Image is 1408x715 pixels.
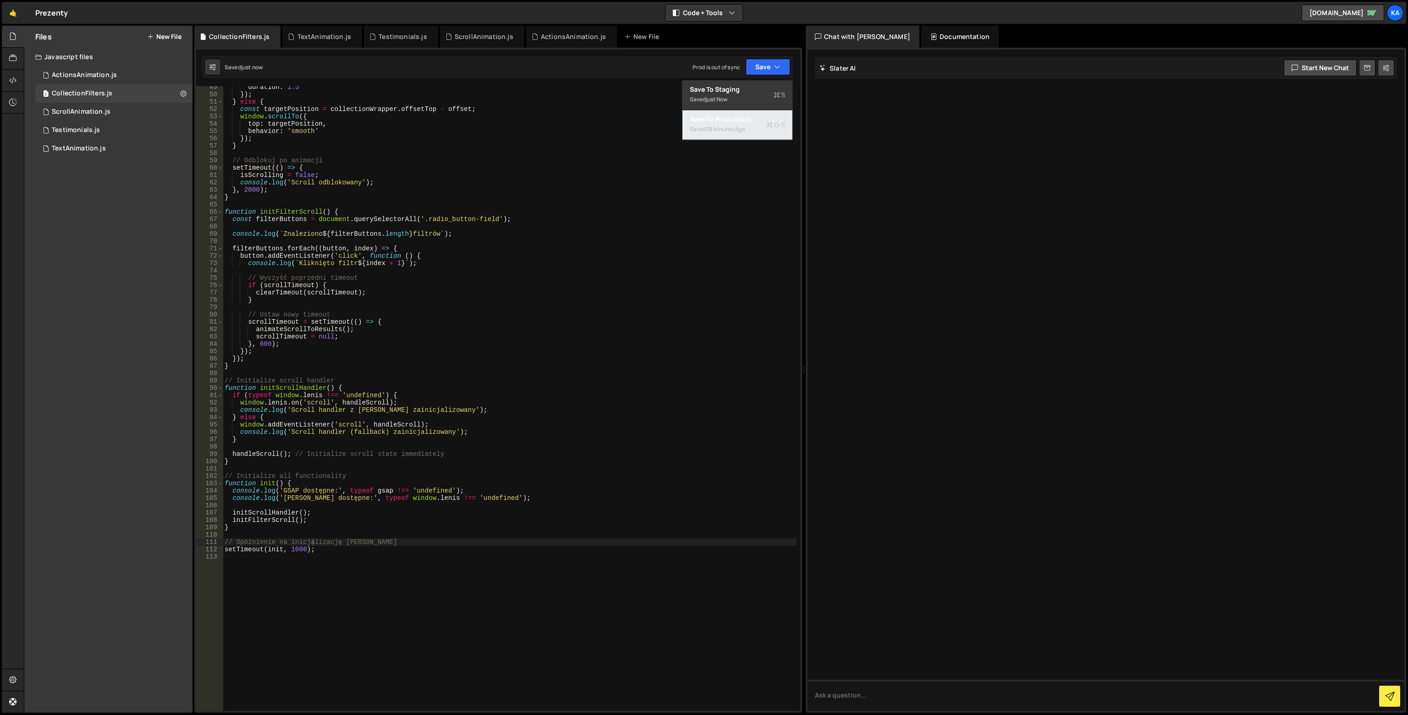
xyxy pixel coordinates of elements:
div: 113 [196,553,223,560]
div: 98 [196,443,223,450]
a: Ka [1387,5,1403,21]
div: 72 [196,252,223,260]
div: ActionsAnimation.js [541,32,606,41]
div: New File [624,32,663,41]
div: Testimonials.js [52,126,100,134]
div: 97 [196,436,223,443]
div: 53 [196,113,223,120]
div: 108 [196,516,223,524]
div: 64 [196,194,223,201]
div: 58 [196,150,223,157]
div: Saved [225,63,263,71]
div: 55 [196,127,223,135]
div: 61 [196,172,223,179]
div: 50 [196,91,223,98]
div: 79 [196,304,223,311]
button: New File [147,33,181,40]
span: S [774,90,785,100]
div: 16268/43877.js [35,66,192,84]
div: 88 [196,370,223,377]
div: 86 [196,355,223,362]
div: 60 [196,164,223,172]
div: 75 [196,274,223,282]
span: S [766,120,785,129]
div: 80 [196,311,223,318]
div: just now [706,95,727,103]
button: Save to ProductionS Saved38 minutes ago [682,110,792,140]
h2: Slater AI [819,64,856,72]
div: 81 [196,318,223,326]
div: 54 [196,120,223,127]
div: 85 [196,348,223,355]
div: 104 [196,487,223,494]
div: 74 [196,267,223,274]
div: 77 [196,289,223,296]
div: Prod is out of sync [693,63,740,71]
div: 65 [196,201,223,208]
div: ScrollAnimation.js [455,32,513,41]
div: Javascript files [24,48,192,66]
div: 93 [196,406,223,414]
div: 106 [196,502,223,509]
div: 59 [196,157,223,164]
div: 66 [196,208,223,216]
div: 110 [196,531,223,538]
div: 99 [196,450,223,458]
div: Chat with [PERSON_NAME] [806,26,919,48]
div: CollectionFilters.js [209,32,269,41]
div: 63 [196,186,223,194]
div: 101 [196,465,223,472]
div: Documentation [921,26,999,48]
div: 87 [196,362,223,370]
div: 71 [196,245,223,252]
div: Save to Production [690,115,785,124]
div: 83 [196,333,223,340]
div: 16268/43878.js [35,103,192,121]
div: TextAnimation.js [52,144,106,153]
div: 73 [196,260,223,267]
div: 67 [196,216,223,223]
div: Saved [690,124,785,135]
div: 16268/43879.js [35,139,192,158]
a: [DOMAIN_NAME] [1302,5,1384,21]
div: 91 [196,392,223,399]
h2: Files [35,32,52,42]
div: 105 [196,494,223,502]
div: just now [241,63,263,71]
div: 112 [196,546,223,553]
div: Saved [690,94,785,105]
div: 68 [196,223,223,230]
div: 78 [196,296,223,304]
div: 51 [196,98,223,105]
button: Save [746,59,790,75]
div: 38 minutes ago [706,125,745,133]
div: 107 [196,509,223,516]
div: 109 [196,524,223,531]
div: 69 [196,230,223,238]
div: 16268/45703.js [35,84,192,103]
div: Save to Staging [690,85,785,94]
button: Save to StagingS Savedjust now [682,80,792,110]
div: ScrollAnimation.js [52,108,110,116]
div: 100 [196,458,223,465]
div: 102 [196,472,223,480]
div: 70 [196,238,223,245]
div: 56 [196,135,223,142]
div: 95 [196,421,223,428]
div: Testimonials.js [379,32,427,41]
button: Start new chat [1284,60,1357,76]
div: 49 [196,83,223,91]
span: 1 [43,91,49,98]
div: 52 [196,105,223,113]
div: 62 [196,179,223,186]
div: 103 [196,480,223,487]
div: 89 [196,377,223,384]
div: 76 [196,282,223,289]
div: 82 [196,326,223,333]
a: 🤙 [2,2,24,24]
div: 84 [196,340,223,348]
div: CollectionFilters.js [52,89,112,98]
div: 94 [196,414,223,421]
div: 96 [196,428,223,436]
